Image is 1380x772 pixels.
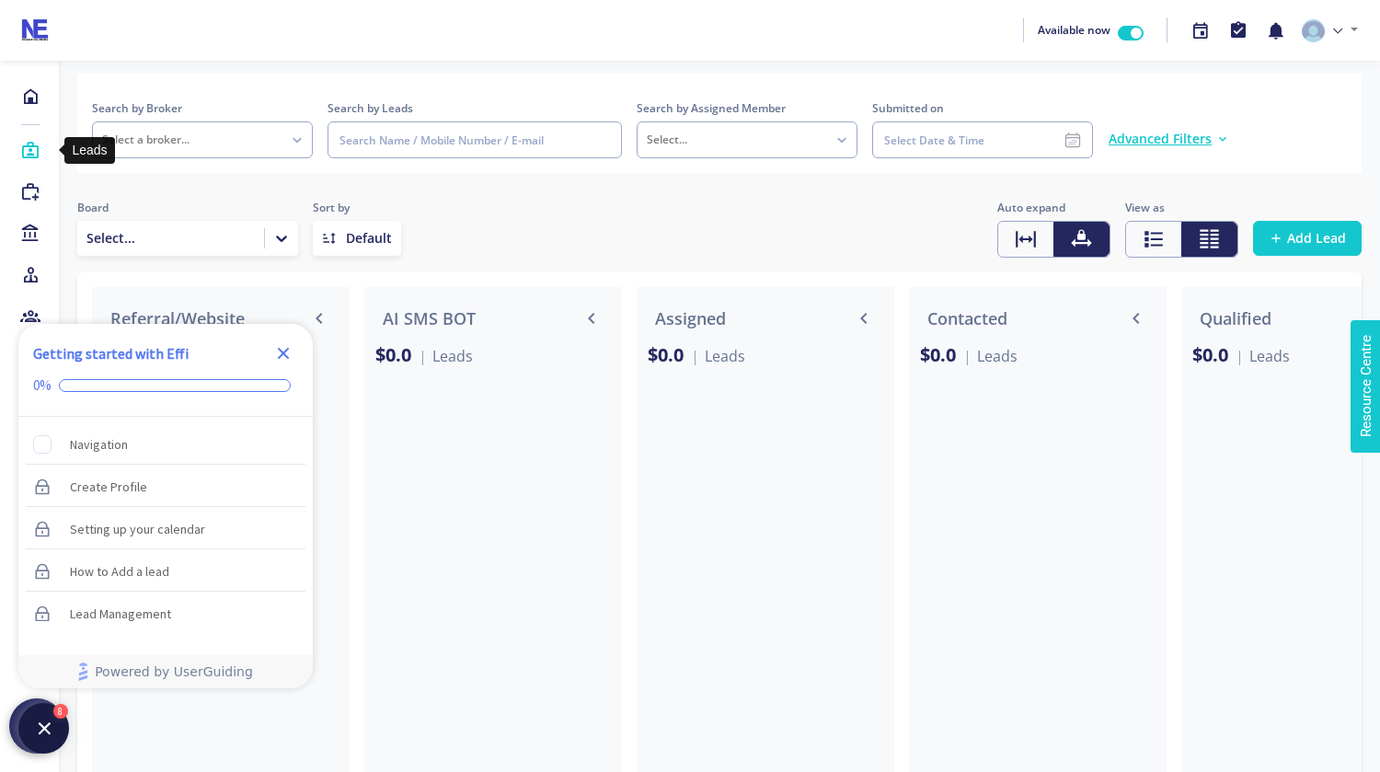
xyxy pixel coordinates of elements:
div: Setting up your calendar is locked. Complete items in order [26,509,305,549]
img: 231a9f97-7c78-48a2-a5ac-d41aef4686fd-638408894524223264.png [15,12,55,49]
div: How to Add a lead is locked. Complete items in order [26,551,305,592]
div: How to Add a lead [70,560,169,582]
span: Resource Centre [16,5,118,27]
span: Powered by UserGuiding [95,661,253,683]
div: 0% [33,377,52,394]
div: Getting started with Effi [33,342,189,364]
div: Open Checklist, remaining modules: 8 [18,703,69,754]
img: svg+xml;base64,PHN2ZyB4bWxucz0iaHR0cDovL3d3dy53My5vcmcvMjAwMC9zdmciIHdpZHRoPSI4MS4zODIiIGhlaWdodD... [1302,19,1325,42]
div: Checklist progress: 0% [33,377,298,394]
div: Lead Management [70,603,171,625]
div: Create Profile is locked. Complete items in order [26,467,305,507]
div: Leads [64,137,114,164]
div: 8 [53,704,69,720]
div: Navigation [70,433,128,455]
div: Checklist Container [18,324,313,688]
div: Close Checklist [269,339,298,368]
div: Checklist items [18,417,313,621]
div: Create Profile [70,476,147,498]
div: Lead Management is locked. Complete items in order [26,593,305,634]
a: Powered by UserGuiding [28,655,304,688]
div: Navigation is incomplete. [26,424,305,465]
div: Setting up your calendar [70,518,205,540]
span: Available now [1038,22,1110,38]
div: Footer [18,655,313,688]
